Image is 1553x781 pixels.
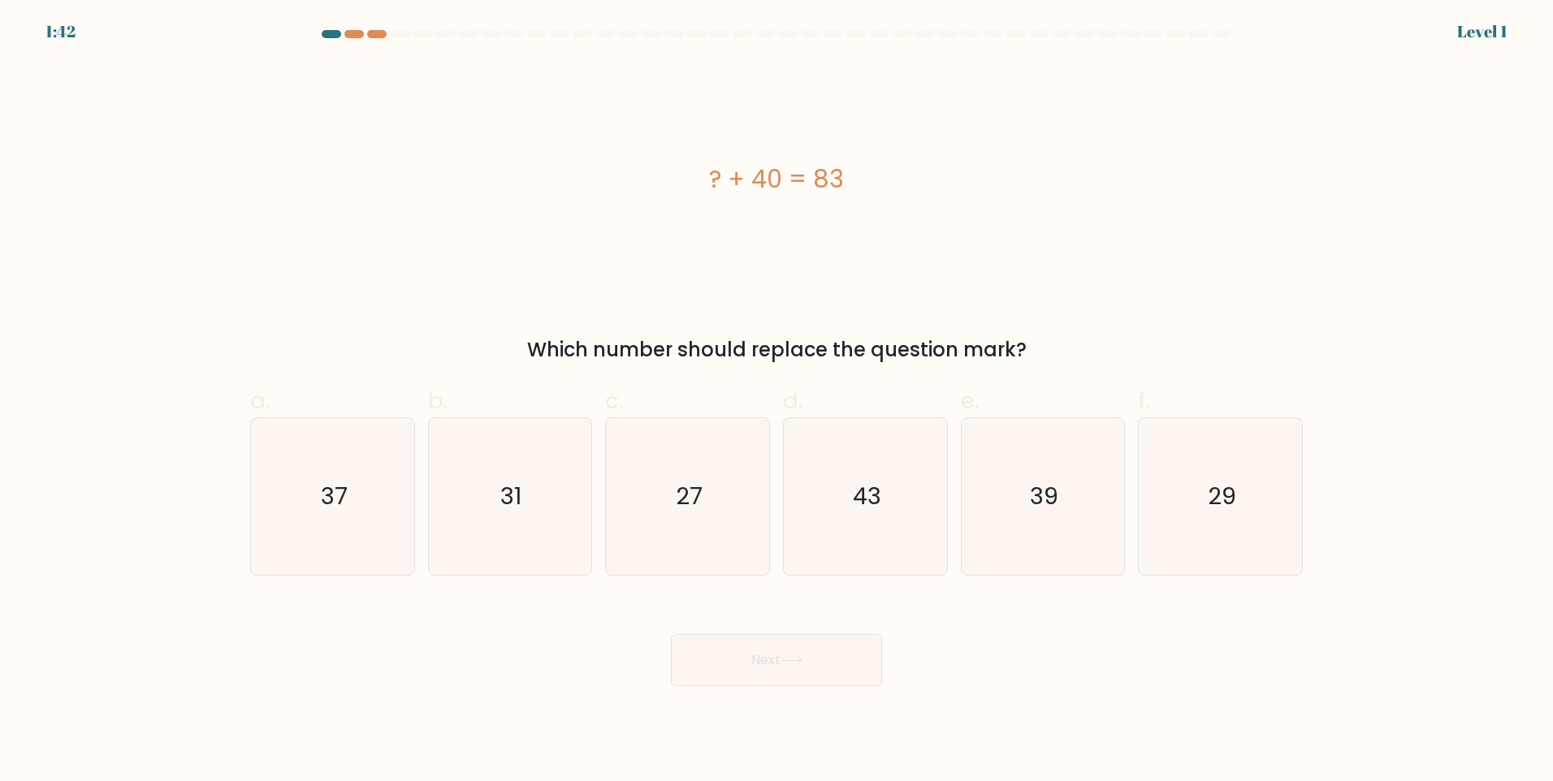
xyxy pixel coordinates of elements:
span: a. [250,385,270,416]
span: c. [605,385,623,416]
div: Which number should replace the question mark? [260,335,1293,365]
button: Next [671,634,882,686]
text: 37 [321,480,348,512]
span: f. [1138,385,1149,416]
span: e. [961,385,979,416]
div: Level 1 [1457,19,1508,44]
div: 1:42 [45,19,76,44]
text: 29 [1208,480,1236,512]
text: 31 [501,480,522,512]
span: d. [783,385,802,416]
text: 43 [853,480,881,512]
text: 39 [1030,480,1058,512]
div: ? + 40 = 83 [250,161,1303,197]
text: 27 [676,480,703,512]
span: b. [428,385,448,416]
